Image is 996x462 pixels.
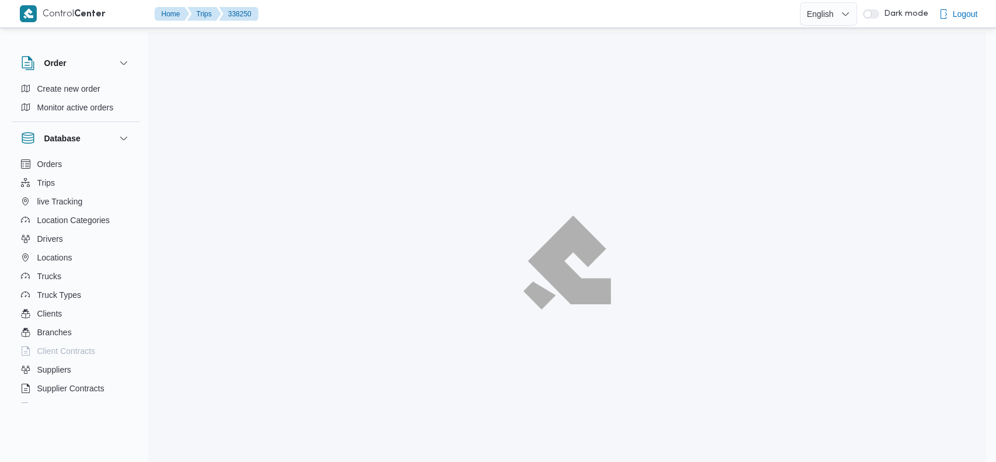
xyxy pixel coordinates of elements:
span: Trips [37,176,55,190]
b: Center [74,10,106,19]
h3: Order [44,56,67,70]
span: Drivers [37,232,63,246]
button: Clients [16,304,135,323]
button: Home [155,7,190,21]
button: Trips [16,173,135,192]
h3: Database [44,131,81,145]
span: Monitor active orders [37,100,114,114]
button: 338250 [219,7,258,21]
button: Suppliers [16,360,135,379]
img: ILLA Logo [530,223,604,302]
button: Client Contracts [16,342,135,360]
span: Branches [37,325,72,339]
button: Devices [16,398,135,416]
span: Locations [37,251,72,265]
img: X8yXhbKr1z7QwAAAABJRU5ErkJggg== [20,5,37,22]
button: Trucks [16,267,135,286]
button: Location Categories [16,211,135,230]
span: Trucks [37,269,61,283]
span: Orders [37,157,62,171]
button: Trips [187,7,221,21]
span: Dark mode [879,9,928,19]
button: Branches [16,323,135,342]
span: Logout [953,7,978,21]
span: Client Contracts [37,344,96,358]
span: Truck Types [37,288,81,302]
div: Database [12,155,140,408]
button: Truck Types [16,286,135,304]
span: Devices [37,400,67,414]
button: Locations [16,248,135,267]
button: Drivers [16,230,135,248]
span: Suppliers [37,363,71,377]
button: Monitor active orders [16,98,135,117]
button: Create new order [16,79,135,98]
button: Logout [934,2,983,26]
div: Order [12,79,140,121]
button: live Tracking [16,192,135,211]
span: live Tracking [37,194,83,209]
button: Supplier Contracts [16,379,135,398]
span: Clients [37,307,62,321]
span: Supplier Contracts [37,381,104,395]
button: Database [21,131,131,145]
span: Create new order [37,82,100,96]
button: Order [21,56,131,70]
span: Location Categories [37,213,110,227]
button: Orders [16,155,135,173]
